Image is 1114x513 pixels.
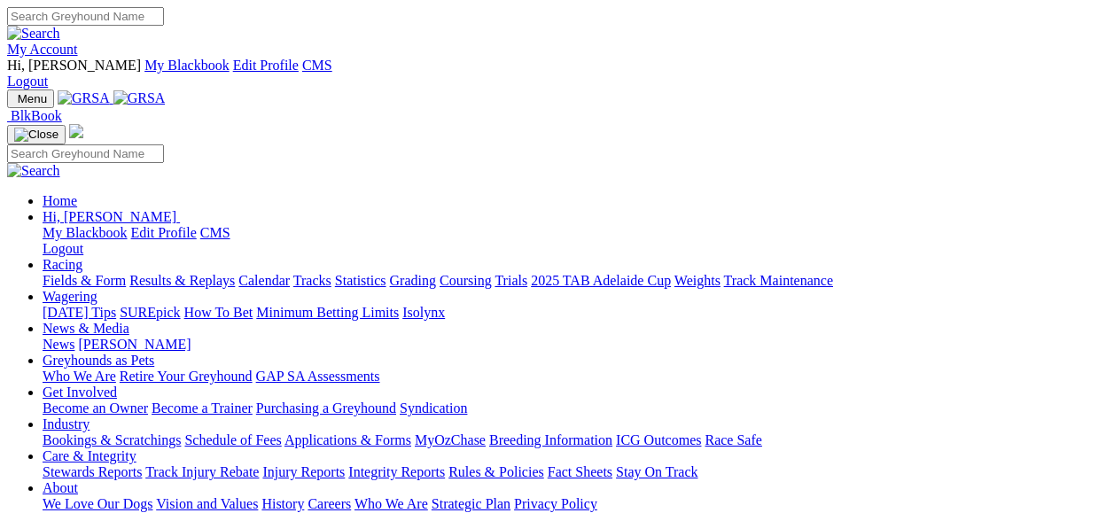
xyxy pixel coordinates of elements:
a: BlkBook [7,108,62,123]
a: Bookings & Scratchings [43,432,181,447]
a: Greyhounds as Pets [43,353,154,368]
a: [PERSON_NAME] [78,337,191,352]
img: GRSA [58,90,110,106]
a: Isolynx [402,305,445,320]
a: Track Injury Rebate [145,464,259,479]
button: Toggle navigation [7,89,54,108]
input: Search [7,144,164,163]
a: Injury Reports [262,464,345,479]
a: Logout [43,241,83,256]
a: Calendar [238,273,290,288]
a: Home [43,193,77,208]
div: Hi, [PERSON_NAME] [43,225,1107,257]
a: Schedule of Fees [184,432,281,447]
a: Grading [390,273,436,288]
a: ICG Outcomes [616,432,701,447]
div: Care & Integrity [43,464,1107,480]
a: Weights [674,273,721,288]
a: Vision and Values [156,496,258,511]
a: Trials [495,273,527,288]
a: My Blackbook [43,225,128,240]
img: Search [7,163,60,179]
a: Tracks [293,273,331,288]
div: Industry [43,432,1107,448]
a: Purchasing a Greyhound [256,400,396,416]
a: Racing [43,257,82,272]
a: Statistics [335,273,386,288]
a: Privacy Policy [514,496,597,511]
a: News & Media [43,321,129,336]
a: Edit Profile [233,58,299,73]
a: My Account [7,42,78,57]
a: Who We Are [43,369,116,384]
img: logo-grsa-white.png [69,124,83,138]
a: GAP SA Assessments [256,369,380,384]
input: Search [7,7,164,26]
a: Care & Integrity [43,448,136,463]
a: Syndication [400,400,467,416]
a: Stay On Track [616,464,697,479]
div: Greyhounds as Pets [43,369,1107,385]
div: Racing [43,273,1107,289]
img: GRSA [113,90,166,106]
span: Menu [18,92,47,105]
a: Integrity Reports [348,464,445,479]
div: Get Involved [43,400,1107,416]
a: My Blackbook [144,58,230,73]
div: News & Media [43,337,1107,353]
a: Track Maintenance [724,273,833,288]
a: Logout [7,74,48,89]
a: Who We Are [354,496,428,511]
a: Retire Your Greyhound [120,369,253,384]
a: How To Bet [184,305,253,320]
a: MyOzChase [415,432,486,447]
a: CMS [200,225,230,240]
a: History [261,496,304,511]
a: SUREpick [120,305,180,320]
a: Results & Replays [129,273,235,288]
a: News [43,337,74,352]
button: Toggle navigation [7,125,66,144]
a: Race Safe [705,432,761,447]
a: Applications & Forms [284,432,411,447]
a: Rules & Policies [448,464,544,479]
a: Careers [308,496,351,511]
a: 2025 TAB Adelaide Cup [531,273,671,288]
a: Get Involved [43,385,117,400]
a: Become a Trainer [152,400,253,416]
img: Close [14,128,58,142]
span: Hi, [PERSON_NAME] [7,58,141,73]
a: Fields & Form [43,273,126,288]
a: Strategic Plan [432,496,510,511]
a: Breeding Information [489,432,612,447]
div: Wagering [43,305,1107,321]
a: CMS [302,58,332,73]
a: About [43,480,78,495]
a: Hi, [PERSON_NAME] [43,209,180,224]
a: Fact Sheets [548,464,612,479]
span: Hi, [PERSON_NAME] [43,209,176,224]
a: Coursing [440,273,492,288]
a: Wagering [43,289,97,304]
a: Industry [43,416,90,431]
a: Stewards Reports [43,464,142,479]
span: BlkBook [11,108,62,123]
img: Search [7,26,60,42]
div: About [43,496,1107,512]
a: We Love Our Dogs [43,496,152,511]
a: [DATE] Tips [43,305,116,320]
a: Edit Profile [131,225,197,240]
div: My Account [7,58,1107,89]
a: Minimum Betting Limits [256,305,399,320]
a: Become an Owner [43,400,148,416]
